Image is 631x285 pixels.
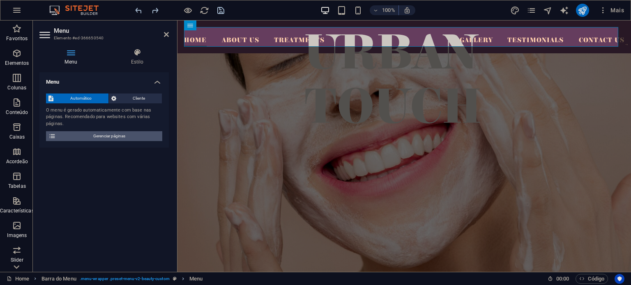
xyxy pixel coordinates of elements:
[58,131,160,141] span: Gerenciar páginas
[560,5,569,15] button: text_generator
[189,274,203,284] span: Clique para selecionar. Clique duas vezes para editar
[56,93,106,103] span: Automático
[7,232,27,239] p: Imagens
[6,35,28,42] p: Favoritos
[47,5,109,15] img: Editor Logo
[543,5,553,15] button: navigator
[527,6,536,15] i: Páginas (Ctrl+Alt+S)
[510,6,520,15] i: Design (Ctrl+Alt+Y)
[6,109,28,116] p: Conteúdo
[80,274,170,284] span: . menu-wrapper .preset-menu-v2-beauty-custom
[548,274,569,284] h6: Tempo de sessão
[576,4,589,17] button: publish
[199,5,209,15] button: reload
[576,274,608,284] button: Código
[560,6,569,15] i: AI Writer
[11,257,23,263] p: Slider
[54,34,152,42] h3: Elemento #ed-366650540
[8,183,26,189] p: Tabelas
[46,131,162,141] button: Gerenciar páginas
[106,48,169,66] h4: Estilo
[510,5,520,15] button: design
[46,107,162,128] div: O menu é gerado automaticamente com base nas páginas. Recomendado para websites com várias páginas.
[41,274,76,284] span: Clique para selecionar. Clique duas vezes para editar
[556,274,569,284] span: 00 00
[183,5,193,15] button: Clique aqui para sair do modo de visualização e continuar editando
[5,60,29,66] p: Elementos
[382,5,395,15] h6: 100%
[7,274,29,284] a: Clique para cancelar a seleção. Clique duas vezes para abrir as Páginas
[596,4,627,17] button: Mais
[578,6,587,15] i: Publicar
[173,276,177,281] i: Este elemento é uma predefinição personalizável
[9,134,25,140] p: Caixas
[39,72,169,87] h4: Menu
[370,5,399,15] button: 100%
[403,7,411,14] i: Ao redimensionar, ajusta automaticamente o nível de zoom para caber no dispositivo escolhido.
[200,6,209,15] i: Recarregar página
[39,48,106,66] h4: Menu
[109,93,162,103] button: Cliente
[119,93,160,103] span: Cliente
[54,27,169,34] h2: Menu
[615,274,624,284] button: Usercentrics
[7,84,26,91] p: Colunas
[46,93,108,103] button: Automático
[543,6,553,15] i: Navegador
[599,6,624,14] span: Mais
[562,276,563,282] span: :
[579,274,604,284] span: Código
[6,158,28,165] p: Acordeão
[527,5,537,15] button: pages
[41,274,203,284] nav: breadcrumb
